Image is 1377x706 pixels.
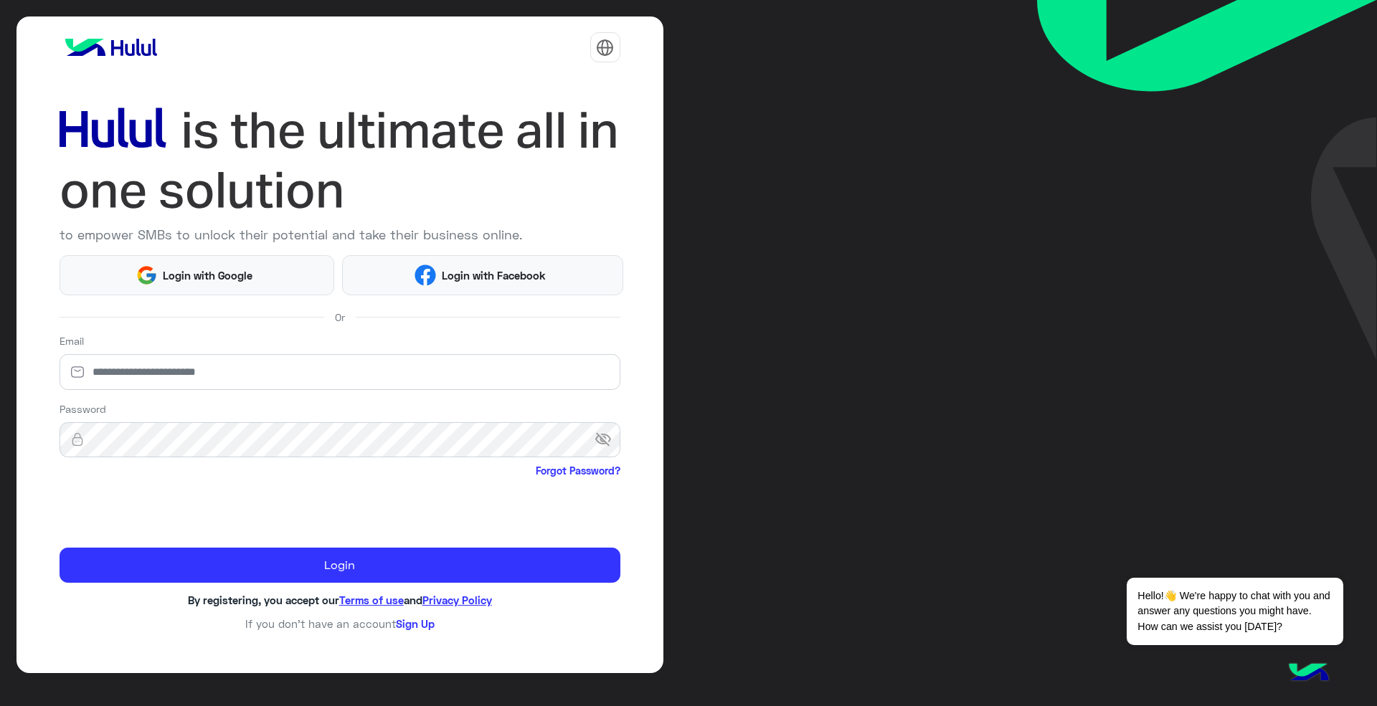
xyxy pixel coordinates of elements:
[342,255,623,295] button: Login with Facebook
[536,463,620,478] a: Forgot Password?
[422,593,492,606] a: Privacy Policy
[60,255,335,295] button: Login with Google
[188,593,339,606] span: By registering, you accept our
[596,39,614,57] img: tab
[60,333,84,348] label: Email
[158,267,258,284] span: Login with Google
[415,264,436,286] img: Facebook
[60,100,620,220] img: hululLoginTitle_EN.svg
[404,593,422,606] span: and
[60,481,278,537] iframe: reCAPTCHA
[136,264,157,286] img: Google
[60,617,620,630] h6: If you don’t have an account
[1284,649,1334,699] img: hulul-logo.png
[335,310,345,325] span: Or
[60,365,95,379] img: email
[339,593,404,606] a: Terms of use
[1127,578,1343,645] span: Hello!👋 We're happy to chat with you and answer any questions you might have. How can we assist y...
[60,33,163,62] img: logo
[595,427,620,453] span: visibility_off
[60,432,95,447] img: lock
[60,401,106,416] label: Password
[396,617,435,630] a: Sign Up
[436,267,551,284] span: Login with Facebook
[60,225,620,244] p: to empower SMBs to unlock their potential and take their business online.
[60,548,620,583] button: Login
